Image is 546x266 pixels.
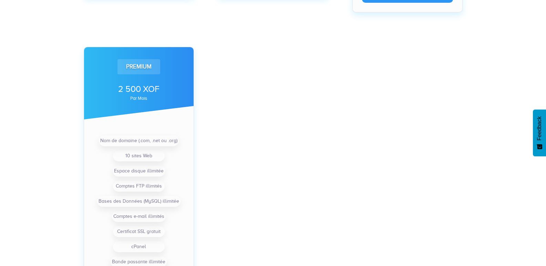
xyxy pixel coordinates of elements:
li: Bases des Données (MySQL) illimitée [97,196,181,207]
li: 10 sites Web [113,150,165,161]
li: Nom de domaine (.com, .net ou .org) [99,135,179,146]
li: Certificat SSL gratuit [113,226,165,237]
li: Espace disque illimitée [113,166,165,177]
div: par mois [93,96,184,100]
div: 2 500 XOF [93,83,184,95]
div: Premium [117,59,160,74]
li: Comptes FTP illimités [113,181,165,192]
span: Feedback [536,116,543,140]
button: Feedback - Afficher l’enquête [533,109,546,156]
li: cPanel [113,241,165,252]
li: Comptes e-mail illimités [112,211,166,222]
iframe: Drift Widget Chat Controller [512,232,538,258]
